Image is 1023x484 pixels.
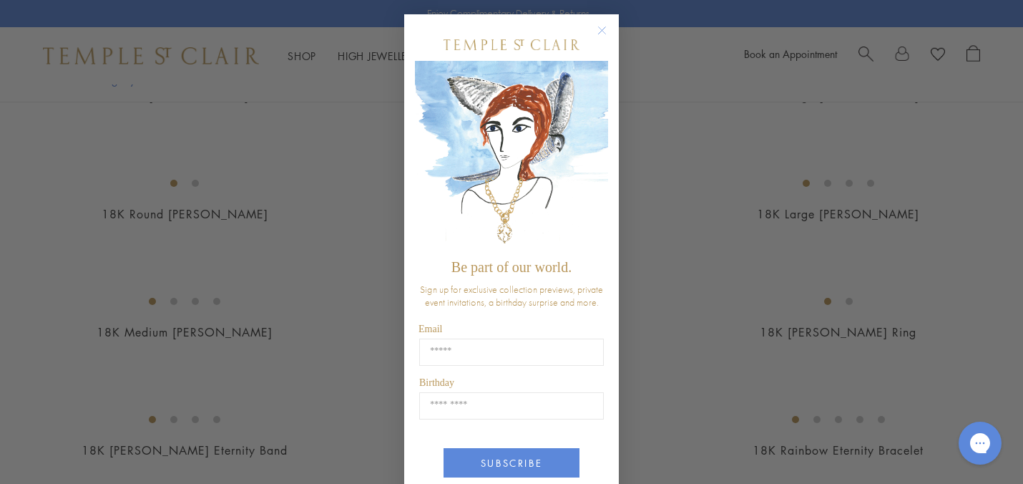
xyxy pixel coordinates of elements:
span: Email [418,324,442,334]
span: Be part of our world. [451,259,572,275]
iframe: Gorgias live chat messenger [951,417,1009,470]
input: Email [419,339,604,366]
img: Temple St. Clair [444,39,579,50]
button: SUBSCRIBE [444,448,579,478]
span: Sign up for exclusive collection previews, private event invitations, a birthday surprise and more. [420,283,603,309]
img: c4a9eb12-d91a-4d4a-8ee0-386386f4f338.jpeg [415,61,608,252]
button: Close dialog [600,29,618,47]
span: Birthday [419,377,454,388]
